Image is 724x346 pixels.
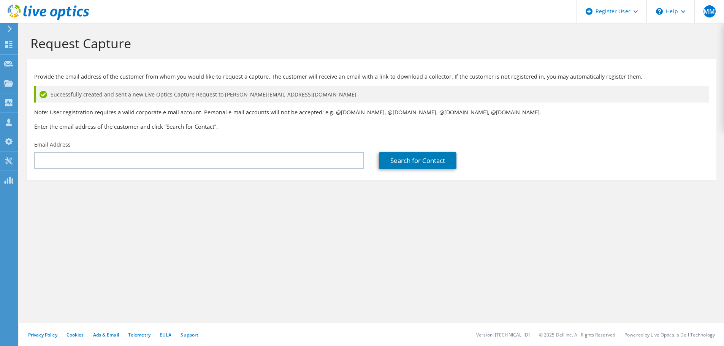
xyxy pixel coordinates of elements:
a: Support [181,332,198,338]
p: Provide the email address of the customer from whom you would like to request a capture. The cust... [34,73,709,81]
a: Telemetry [128,332,151,338]
a: Ads & Email [93,332,119,338]
li: Powered by Live Optics, a Dell Technology [624,332,715,338]
span: MM [703,5,716,17]
li: © 2025 Dell Inc. All Rights Reserved [539,332,615,338]
a: Privacy Policy [28,332,57,338]
h1: Request Capture [30,35,709,51]
li: Version: [TECHNICAL_ID] [476,332,530,338]
a: EULA [160,332,171,338]
p: Note: User registration requires a valid corporate e-mail account. Personal e-mail accounts will ... [34,108,709,117]
label: Email Address [34,141,71,149]
span: Successfully created and sent a new Live Optics Capture Request to [PERSON_NAME][EMAIL_ADDRESS][D... [51,90,356,99]
svg: \n [656,8,663,15]
h3: Enter the email address of the customer and click “Search for Contact”. [34,122,709,131]
a: Cookies [67,332,84,338]
a: Search for Contact [379,152,456,169]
